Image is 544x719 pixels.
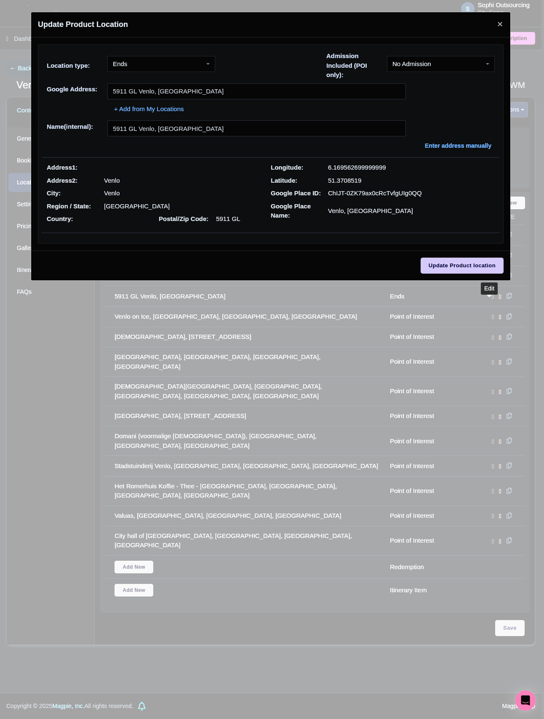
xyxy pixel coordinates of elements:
[490,12,510,37] button: Close
[328,163,386,173] p: 6.169562699999999
[271,202,328,221] span: Google Place Name:
[481,282,498,295] div: Edit
[216,214,240,224] p: 5911 GL
[47,85,101,94] label: Google Address:
[107,83,406,99] input: Search address
[159,214,216,224] span: Postal/Zip Code:
[104,176,120,186] p: Venlo
[392,60,431,68] div: No Admission
[47,163,104,173] span: Address1:
[47,214,104,224] span: Country:
[47,176,104,186] span: Address2:
[114,105,184,112] a: + Add from My Locations
[104,189,120,198] p: Venlo
[38,19,128,30] h4: Update Product Location
[421,258,504,274] input: Update Product location
[271,176,328,186] span: Latitude:
[271,163,328,173] span: Longitude:
[328,189,422,198] p: ChIJT-0ZK79ax0cRcTvfgUIg0QQ
[328,206,413,216] p: Venlo, [GEOGRAPHIC_DATA]
[515,690,536,711] div: Open Intercom Messenger
[47,202,104,211] span: Region / State:
[328,176,361,186] p: 51.3708519
[326,51,380,80] label: Admission Included (POI only):
[47,122,101,132] label: Name(internal):
[425,141,495,150] a: Enter address manually
[271,189,328,198] span: Google Place ID:
[47,61,101,71] label: Location type:
[113,60,127,68] div: Ends
[47,189,104,198] span: City:
[104,202,170,211] p: [GEOGRAPHIC_DATA]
